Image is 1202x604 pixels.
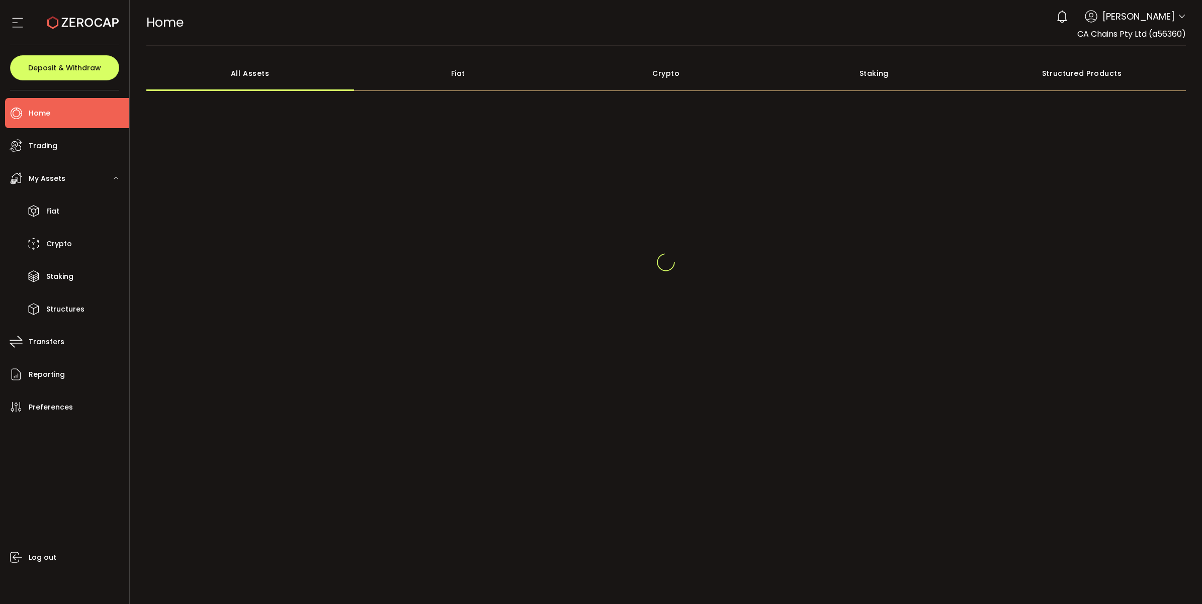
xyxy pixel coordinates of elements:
[46,237,72,251] span: Crypto
[354,56,562,91] div: Fiat
[28,64,101,71] span: Deposit & Withdraw
[46,269,73,284] span: Staking
[146,14,184,31] span: Home
[978,56,1186,91] div: Structured Products
[1102,10,1175,23] span: [PERSON_NAME]
[29,550,56,565] span: Log out
[29,335,64,349] span: Transfers
[29,106,50,121] span: Home
[29,367,65,382] span: Reporting
[10,55,119,80] button: Deposit & Withdraw
[29,139,57,153] span: Trading
[29,400,73,415] span: Preferences
[770,56,978,91] div: Staking
[46,302,84,317] span: Structures
[146,56,355,91] div: All Assets
[29,171,65,186] span: My Assets
[46,204,59,219] span: Fiat
[562,56,770,91] div: Crypto
[1077,28,1186,40] span: CA Chains Pty Ltd (a56360)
